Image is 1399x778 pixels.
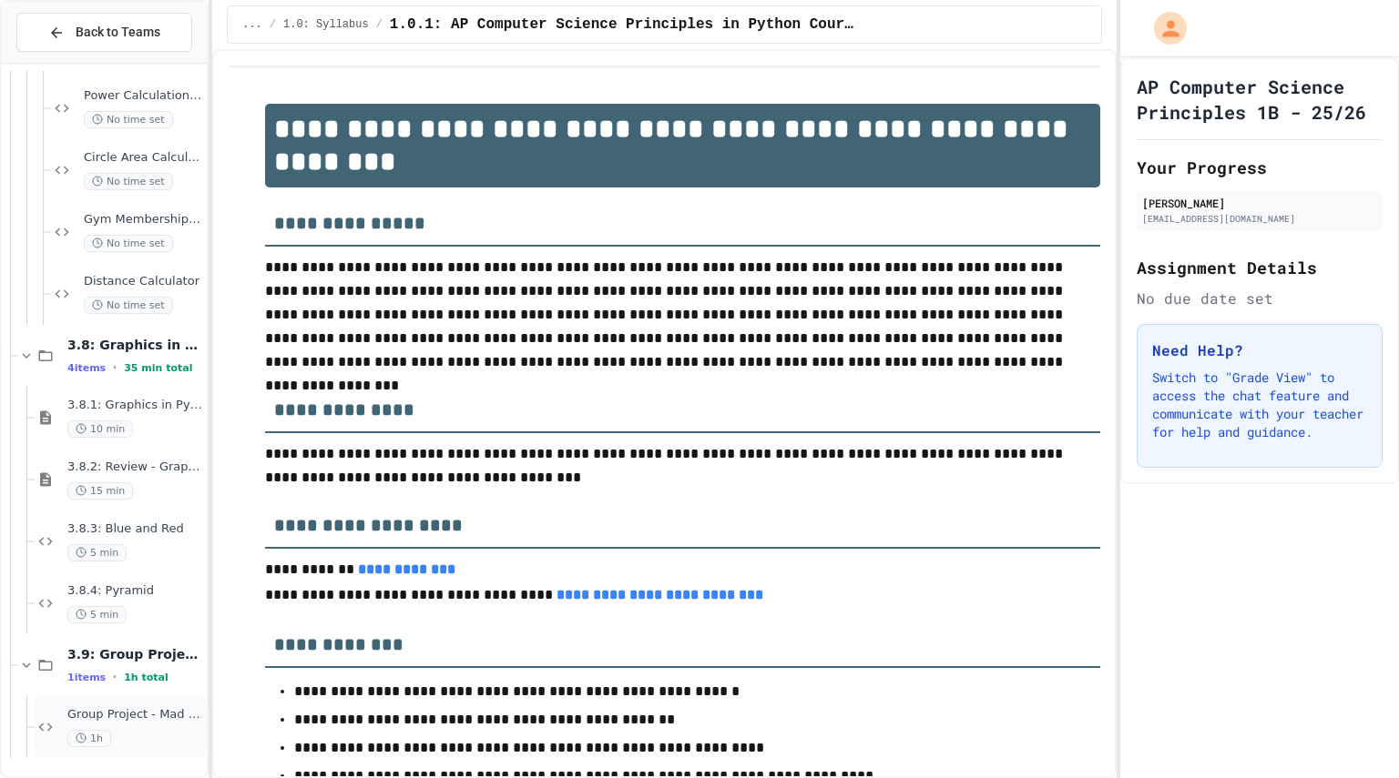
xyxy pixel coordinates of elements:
h2: Assignment Details [1137,255,1383,280]
span: 3.8.4: Pyramid [67,583,203,599]
div: No due date set [1137,288,1383,309]
span: / [376,17,383,32]
div: My Account [1135,7,1191,49]
p: Switch to "Grade View" to access the chat feature and communicate with your teacher for help and ... [1152,369,1367,441]
span: No time set [84,297,173,314]
span: 3.8: Graphics in Python [67,337,203,353]
span: 1.0.1: AP Computer Science Principles in Python Course Syllabus [390,14,856,35]
span: Back to Teams [76,23,160,42]
span: 4 items [67,362,106,374]
h3: Need Help? [1152,339,1367,361]
h1: AP Computer Science Principles 1B - 25/26 [1137,74,1383,125]
span: Distance Calculator [84,274,203,289]
span: 3.8.2: Review - Graphics in Python [67,460,203,475]
span: 10 min [67,420,133,438]
span: • [113,360,117,375]
span: / [270,17,276,32]
span: 15 min [67,482,133,500]
span: 1.0: Syllabus [283,17,369,32]
span: Group Project - Mad Libs [67,707,203,722]
span: ... [242,17,262,32]
button: Back to Teams [16,13,192,52]
span: No time set [84,235,173,252]
span: No time set [84,173,173,190]
span: Power Calculation Fix [84,88,203,104]
span: No time set [84,111,173,128]
div: [PERSON_NAME] [1142,195,1377,211]
h2: Your Progress [1137,155,1383,180]
span: Circle Area Calculator [84,150,203,166]
span: 3.8.3: Blue and Red [67,521,203,537]
span: • [113,670,117,684]
span: 5 min [67,544,127,561]
span: 1 items [67,672,106,683]
span: 3.8.1: Graphics in Python [67,398,203,413]
div: [EMAIL_ADDRESS][DOMAIN_NAME] [1142,212,1377,226]
span: 1h [67,730,111,747]
span: 35 min total [124,362,192,374]
span: 3.9: Group Project - Mad Libs [67,646,203,662]
span: 1h total [124,672,168,683]
span: 5 min [67,606,127,623]
span: Gym Membership Calculator [84,212,203,227]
